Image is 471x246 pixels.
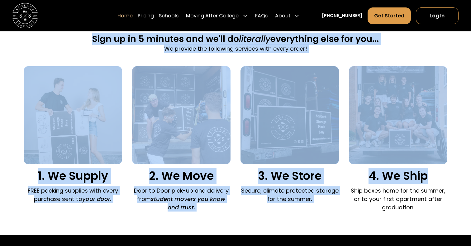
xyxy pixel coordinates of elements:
[24,186,122,203] p: FREE packing supplies with every purchase sent to
[132,169,231,183] h3: 2. We Move
[311,195,312,203] em: .
[239,33,270,45] span: literally
[349,169,447,183] h3: 4. We Ship
[92,44,379,53] p: We provide the following services with every order!
[24,66,122,164] img: We supply packing materials.
[240,169,339,183] h3: 3. We Store
[12,3,38,28] img: Storage Scholars main logo
[82,195,112,203] em: your door.
[255,7,268,24] a: FAQs
[183,7,250,24] div: Moving After College
[159,7,178,24] a: Schools
[368,7,411,24] a: Get Started
[275,12,291,19] div: About
[186,12,239,19] div: Moving After College
[24,169,122,183] h3: 1. We Supply
[240,186,339,203] p: Secure, climate protected storage for the summer
[349,66,447,164] img: We ship your belongings.
[416,7,459,24] a: Log In
[132,186,231,212] p: Door to Door pick-up and delivery from
[117,7,133,24] a: Home
[92,33,379,45] h2: Sign up in 5 minutes and we'll do everything else for you...
[273,7,302,24] div: About
[240,66,339,164] img: We store your boxes.
[151,195,225,211] em: student movers you know and trust.
[138,7,154,24] a: Pricing
[132,66,231,164] img: Door to door pick and delivery.
[349,186,447,212] p: Ship boxes home for the summer, or to your first apartment after graduation.
[322,12,362,19] a: [PHONE_NUMBER]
